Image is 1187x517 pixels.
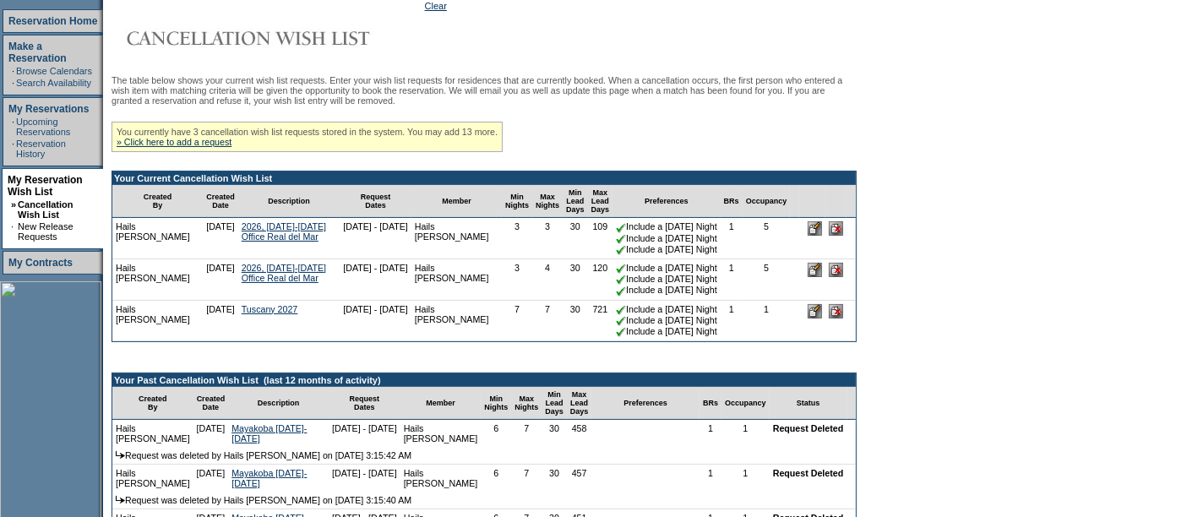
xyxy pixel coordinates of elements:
[700,420,721,447] td: 1
[481,465,511,492] td: 6
[502,218,532,259] td: 3
[116,496,125,503] img: arrow.gif
[700,387,721,420] td: BRs
[112,465,193,492] td: Hails [PERSON_NAME]
[18,221,73,242] a: New Release Requests
[329,387,400,420] td: Request Dates
[616,327,626,337] img: chkSmaller.gif
[112,122,503,152] div: You currently have 3 cancellation wish list requests stored in the system. You may add 13 more.
[112,259,203,301] td: Hails [PERSON_NAME]
[8,103,89,115] a: My Reservations
[743,218,791,259] td: 5
[12,78,14,88] td: ·
[16,117,70,137] a: Upcoming Reservations
[700,465,721,492] td: 1
[411,301,502,342] td: Hails [PERSON_NAME]
[721,185,743,218] td: BRs
[11,199,16,210] b: »
[616,285,717,295] nobr: Include a [DATE] Night
[411,218,502,259] td: Hails [PERSON_NAME]
[332,423,397,433] nobr: [DATE] - [DATE]
[563,185,588,218] td: Min Lead Days
[773,468,844,478] nobr: Request Deleted
[502,259,532,301] td: 3
[567,387,592,420] td: Max Lead Days
[616,233,717,243] nobr: Include a [DATE] Night
[829,263,843,277] input: Delete this Request
[721,420,770,447] td: 1
[721,259,743,301] td: 1
[588,218,613,259] td: 109
[242,221,326,242] a: 2026, [DATE]-[DATE] Office Real del Mar
[238,185,340,218] td: Description
[8,257,73,269] a: My Contracts
[8,15,97,27] a: Reservation Home
[16,139,66,159] a: Reservation History
[613,185,721,218] td: Preferences
[588,301,613,342] td: 721
[8,174,83,198] a: My Reservation Wish List
[616,245,626,255] img: chkSmaller.gif
[542,465,567,492] td: 30
[616,221,717,231] nobr: Include a [DATE] Night
[511,387,542,420] td: Max Nights
[193,420,229,447] td: [DATE]
[616,264,626,274] img: chkSmaller.gif
[829,221,843,236] input: Delete this Request
[228,387,329,420] td: Description
[203,259,238,301] td: [DATE]
[340,185,411,218] td: Request Dates
[332,468,397,478] nobr: [DATE] - [DATE]
[721,465,770,492] td: 1
[116,451,125,459] img: arrow.gif
[588,185,613,218] td: Max Lead Days
[112,373,856,387] td: Your Past Cancellation Wish List (last 12 months of activity)
[616,304,717,314] nobr: Include a [DATE] Night
[591,387,700,420] td: Preferences
[343,304,408,314] nobr: [DATE] - [DATE]
[112,387,193,420] td: Created By
[616,223,626,233] img: chkSmaller.gif
[502,301,532,342] td: 7
[400,420,482,447] td: Hails [PERSON_NAME]
[743,185,791,218] td: Occupancy
[343,221,408,231] nobr: [DATE] - [DATE]
[11,221,16,242] td: ·
[616,234,626,244] img: chkSmaller.gif
[743,259,791,301] td: 5
[616,316,626,326] img: chkSmaller.gif
[563,301,588,342] td: 30
[563,259,588,301] td: 30
[808,263,822,277] input: Edit this Request
[829,304,843,318] input: Delete this Request
[16,78,91,88] a: Search Availability
[12,66,14,76] td: ·
[425,1,447,11] a: Clear
[112,301,203,342] td: Hails [PERSON_NAME]
[112,218,203,259] td: Hails [PERSON_NAME]
[112,447,856,465] td: Request was deleted by Hails [PERSON_NAME] on [DATE] 3:15:42 AM
[203,185,238,218] td: Created Date
[16,66,92,76] a: Browse Calendars
[12,139,14,159] td: ·
[18,199,73,220] a: Cancellation Wish List
[616,244,717,254] nobr: Include a [DATE] Night
[567,420,592,447] td: 458
[770,387,847,420] td: Status
[563,218,588,259] td: 30
[808,304,822,318] input: Edit this Request
[231,468,307,488] a: Mayakoba [DATE]-[DATE]
[117,137,231,147] a: » Click here to add a request
[616,305,626,315] img: chkSmaller.gif
[588,259,613,301] td: 120
[721,387,770,420] td: Occupancy
[411,185,502,218] td: Member
[112,492,856,509] td: Request was deleted by Hails [PERSON_NAME] on [DATE] 3:15:40 AM
[112,420,193,447] td: Hails [PERSON_NAME]
[532,301,563,342] td: 7
[542,387,567,420] td: Min Lead Days
[193,465,229,492] td: [DATE]
[532,259,563,301] td: 4
[567,465,592,492] td: 457
[112,171,856,185] td: Your Current Cancellation Wish List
